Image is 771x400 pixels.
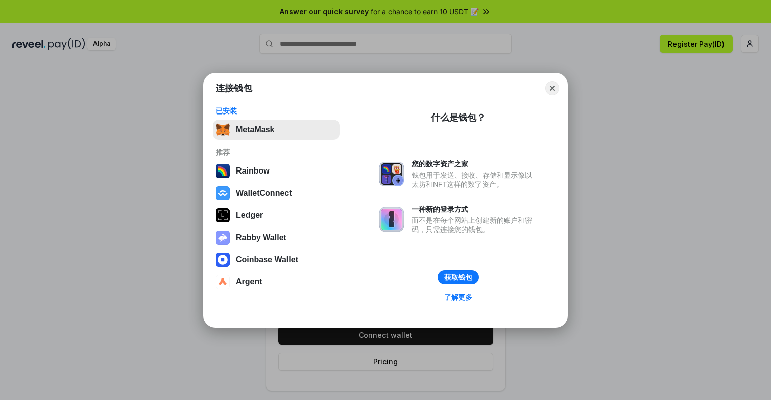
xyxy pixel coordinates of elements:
div: 一种新的登录方式 [412,205,537,214]
img: svg+xml,%3Csvg%20width%3D%22120%22%20height%3D%22120%22%20viewBox%3D%220%200%20120%20120%22%20fil... [216,164,230,178]
button: Argent [213,272,340,292]
button: Close [545,81,559,95]
img: svg+xml,%3Csvg%20fill%3D%22none%22%20height%3D%2233%22%20viewBox%3D%220%200%2035%2033%22%20width%... [216,123,230,137]
div: 推荐 [216,148,336,157]
button: Rainbow [213,161,340,181]
button: WalletConnect [213,183,340,203]
button: Ledger [213,205,340,225]
img: svg+xml,%3Csvg%20xmlns%3D%22http%3A%2F%2Fwww.w3.org%2F2000%2Fsvg%22%20fill%3D%22none%22%20viewBox... [216,231,230,245]
div: 而不是在每个网站上创建新的账户和密码，只需连接您的钱包。 [412,216,537,234]
button: MetaMask [213,120,340,140]
div: Ledger [236,211,263,220]
img: svg+xml,%3Csvg%20xmlns%3D%22http%3A%2F%2Fwww.w3.org%2F2000%2Fsvg%22%20width%3D%2228%22%20height%3... [216,208,230,222]
button: 获取钱包 [438,270,479,284]
div: 钱包用于发送、接收、存储和显示像以太坊和NFT这样的数字资产。 [412,170,537,189]
button: Coinbase Wallet [213,250,340,270]
div: WalletConnect [236,189,292,198]
img: svg+xml,%3Csvg%20xmlns%3D%22http%3A%2F%2Fwww.w3.org%2F2000%2Fsvg%22%20fill%3D%22none%22%20viewBox... [379,207,404,232]
div: Rainbow [236,166,270,176]
div: 获取钱包 [444,273,472,282]
div: Rabby Wallet [236,233,286,242]
div: 您的数字资产之家 [412,159,537,168]
div: 了解更多 [444,293,472,302]
div: Coinbase Wallet [236,255,298,264]
h1: 连接钱包 [216,82,252,94]
img: svg+xml,%3Csvg%20width%3D%2228%22%20height%3D%2228%22%20viewBox%3D%220%200%2028%2028%22%20fill%3D... [216,186,230,200]
button: Rabby Wallet [213,227,340,248]
div: MetaMask [236,125,274,134]
div: 什么是钱包？ [431,111,486,124]
div: Argent [236,277,262,287]
img: svg+xml,%3Csvg%20width%3D%2228%22%20height%3D%2228%22%20viewBox%3D%220%200%2028%2028%22%20fill%3D... [216,253,230,267]
img: svg+xml,%3Csvg%20xmlns%3D%22http%3A%2F%2Fwww.w3.org%2F2000%2Fsvg%22%20fill%3D%22none%22%20viewBox... [379,162,404,186]
a: 了解更多 [438,291,478,304]
div: 已安装 [216,106,336,116]
img: svg+xml,%3Csvg%20width%3D%2228%22%20height%3D%2228%22%20viewBox%3D%220%200%2028%2028%22%20fill%3D... [216,275,230,289]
